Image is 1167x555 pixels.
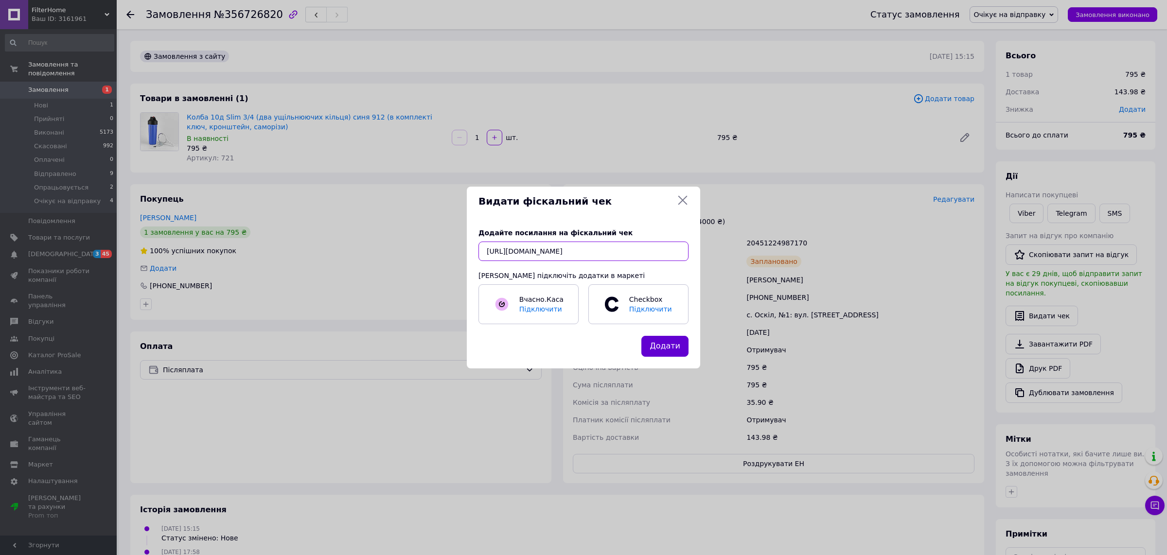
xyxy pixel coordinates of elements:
a: CheckboxПідключити [588,284,689,324]
input: URL чека [478,242,689,261]
span: Checkbox [624,295,678,314]
div: [PERSON_NAME] підключіть додатки в маркеті [478,271,689,280]
a: Вчасно.КасаПідключити [478,284,579,324]
button: Додати [641,336,689,357]
span: Підключити [629,305,672,313]
span: Підключити [519,305,562,313]
span: Вчасно.Каса [519,295,564,303]
span: Видати фіскальний чек [478,194,673,208]
span: Додайте посилання на фіскальний чек [478,229,633,237]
